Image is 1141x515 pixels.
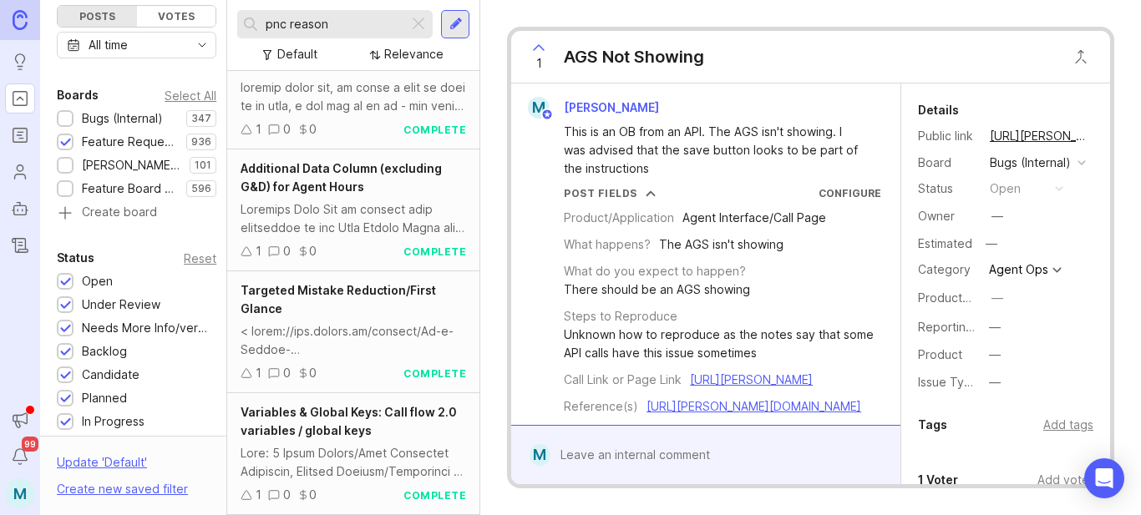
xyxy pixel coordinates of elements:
[690,372,813,386] a: [URL][PERSON_NAME]
[989,346,1001,364] div: —
[82,295,160,314] div: Under Review
[564,397,638,416] div: Reference(s)
[241,283,436,316] span: Targeted Mistake Reduction/First Glance
[283,242,291,260] div: 0
[227,149,479,271] a: Additional Data Column (excluding G&D) for Agent HoursLoremips Dolo Sit am consect adip elitseddo...
[541,109,554,121] img: member badge
[82,412,145,431] div: In Progress
[528,97,550,119] div: M
[58,6,137,27] div: Posts
[682,209,826,227] div: Agent Interface/Call Page
[536,54,542,73] span: 1
[309,486,317,504] div: 0
[986,287,1008,309] button: ProductboardID
[22,437,38,452] span: 99
[564,209,674,227] div: Product/Application
[564,123,867,178] div: This is an OB from an API. The AGS isn't showing. I was advised that the save button looks to be ...
[1084,458,1124,498] div: Open Intercom Messenger
[981,233,1002,255] div: —
[57,248,94,268] div: Status
[5,405,35,435] button: Announcements
[82,366,139,384] div: Candidate
[918,375,979,389] label: Issue Type
[5,194,35,224] a: Autopilot
[191,182,211,195] p: 596
[990,154,1071,172] div: Bugs (Internal)
[277,45,317,63] div: Default
[918,320,1007,334] label: Reporting Team
[241,78,466,115] div: loremip dolor sit, am conse a elit se doei te in utla, e dol mag al en ad - min venia (qu nostru)...
[89,36,128,54] div: All time
[918,415,947,435] div: Tags
[57,480,188,498] div: Create new saved filter
[564,262,746,280] div: What do you expect to happen?
[57,85,99,105] div: Boards
[918,238,972,250] div: Estimated
[1064,40,1098,73] button: Close button
[991,207,1003,225] div: —
[991,289,1003,307] div: —
[82,319,208,337] div: Needs More Info/verif/repro
[918,207,976,225] div: Owner
[137,6,216,27] div: Votes
[309,364,317,382] div: 0
[918,154,976,172] div: Board
[195,159,211,172] p: 101
[1043,416,1093,434] div: Add tags
[256,242,261,260] div: 1
[564,45,704,68] div: AGS Not Showing
[241,322,466,359] div: < lorem://ips.dolors.am/consect/Ad-e-Seddoe-23t2incid22u7l81906647480e39do87 > ## Magnaal Eni adm...
[82,342,127,361] div: Backlog
[564,307,677,326] div: Steps to Reproduce
[989,373,1001,391] div: —
[1037,471,1093,489] div: Add voter
[241,444,466,481] div: Lore: 5 Ipsum Dolors/Amet Consectet Adipiscin, Elitsed Doeiusm/Temporinci & Utlabor Etdolorem Ali...
[530,444,550,466] div: M
[82,133,178,151] div: Feature Requests (Internal)
[403,366,466,381] div: complete
[189,38,216,52] svg: toggle icon
[241,405,457,437] span: Variables & Global Keys: Call flow 2.0 variables / global keys
[227,271,479,393] a: Targeted Mistake Reduction/First Glance< lorem://ips.dolors.am/consect/Ad-e-Seddoe-23t2incid22u7l...
[5,230,35,260] a: Changelog
[403,123,466,137] div: complete
[989,264,1048,275] div: Agent Ops
[309,242,317,260] div: 0
[57,206,216,221] a: Create board
[564,186,656,200] button: Post Fields
[5,83,35,114] a: Portal
[165,91,216,100] div: Select All
[241,161,442,194] span: Additional Data Column (excluding G&D) for Agent Hours
[82,389,127,407] div: Planned
[5,120,35,150] a: Roadmaps
[5,442,35,472] button: Notifications
[918,347,962,361] label: Product
[227,46,479,149] a: Block via dashboardloremip dolor sit, am conse a elit se doei te in utla, e dol mag al en ad - mi...
[403,245,466,259] div: complete
[82,179,178,198] div: Feature Board Sandbox [DATE]
[518,97,672,119] a: M[PERSON_NAME]
[564,326,881,362] div: Unknown how to reproduce as the notes say that some API calls have this issue sometimes
[191,135,211,149] p: 936
[283,364,291,382] div: 0
[5,157,35,187] a: Users
[564,100,659,114] span: [PERSON_NAME]
[256,486,261,504] div: 1
[266,15,402,33] input: Search...
[918,290,1007,305] label: ProductboardID
[309,120,317,139] div: 0
[918,100,959,120] div: Details
[5,47,35,77] a: Ideas
[283,486,291,504] div: 0
[82,156,181,174] div: [PERSON_NAME] (Public)
[5,478,35,508] button: M
[989,318,1001,336] div: —
[256,120,261,139] div: 1
[82,109,163,128] div: Bugs (Internal)
[241,200,466,237] div: Loremips Dolo Sit am consect adip elitseddoe te inc Utla Etdolo Magna aliq en Adminim, veni quis ...
[384,45,444,63] div: Relevance
[692,424,820,442] div: Pros - Single (External)
[918,127,976,145] div: Public link
[564,235,651,254] div: What happens?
